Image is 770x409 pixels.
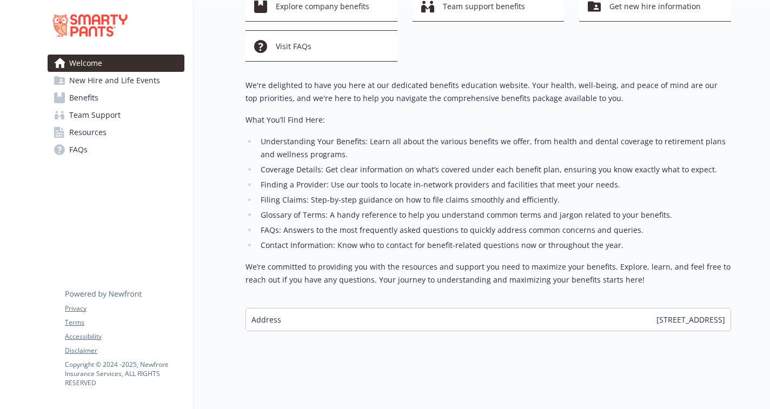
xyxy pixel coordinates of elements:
[257,163,731,176] li: Coverage Details: Get clear information on what’s covered under each benefit plan, ensuring you k...
[65,304,184,313] a: Privacy
[257,135,731,161] li: Understanding Your Benefits: Learn all about the various benefits we offer, from health and denta...
[69,141,88,158] span: FAQs
[276,36,311,57] span: Visit FAQs
[65,346,184,356] a: Disclaimer
[69,89,98,106] span: Benefits
[257,239,731,252] li: Contact Information: Know who to contact for benefit-related questions now or throughout the year.
[245,113,731,126] p: What You’ll Find Here:
[48,141,184,158] a: FAQs
[65,360,184,387] p: Copyright © 2024 - 2025 , Newfront Insurance Services, ALL RIGHTS RESERVED
[48,72,184,89] a: New Hire and Life Events
[245,79,731,105] p: We're delighted to have you here at our dedicated benefits education website. Your health, well-b...
[69,124,107,141] span: Resources
[48,89,184,106] a: Benefits
[48,106,184,124] a: Team Support
[48,55,184,72] a: Welcome
[257,193,731,206] li: Filing Claims: Step-by-step guidance on how to file claims smoothly and efficiently.
[251,314,281,325] span: Address
[245,260,731,286] p: We’re committed to providing you with the resources and support you need to maximize your benefit...
[69,72,160,89] span: New Hire and Life Events
[257,224,731,237] li: FAQs: Answers to the most frequently asked questions to quickly address common concerns and queries.
[69,106,121,124] span: Team Support
[245,30,397,62] button: Visit FAQs
[656,314,725,325] span: [STREET_ADDRESS]
[65,332,184,341] a: Accessibility
[69,55,102,72] span: Welcome
[257,209,731,222] li: Glossary of Terms: A handy reference to help you understand common terms and jargon related to yo...
[257,178,731,191] li: Finding a Provider: Use our tools to locate in-network providers and facilities that meet your ne...
[48,124,184,141] a: Resources
[65,318,184,327] a: Terms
